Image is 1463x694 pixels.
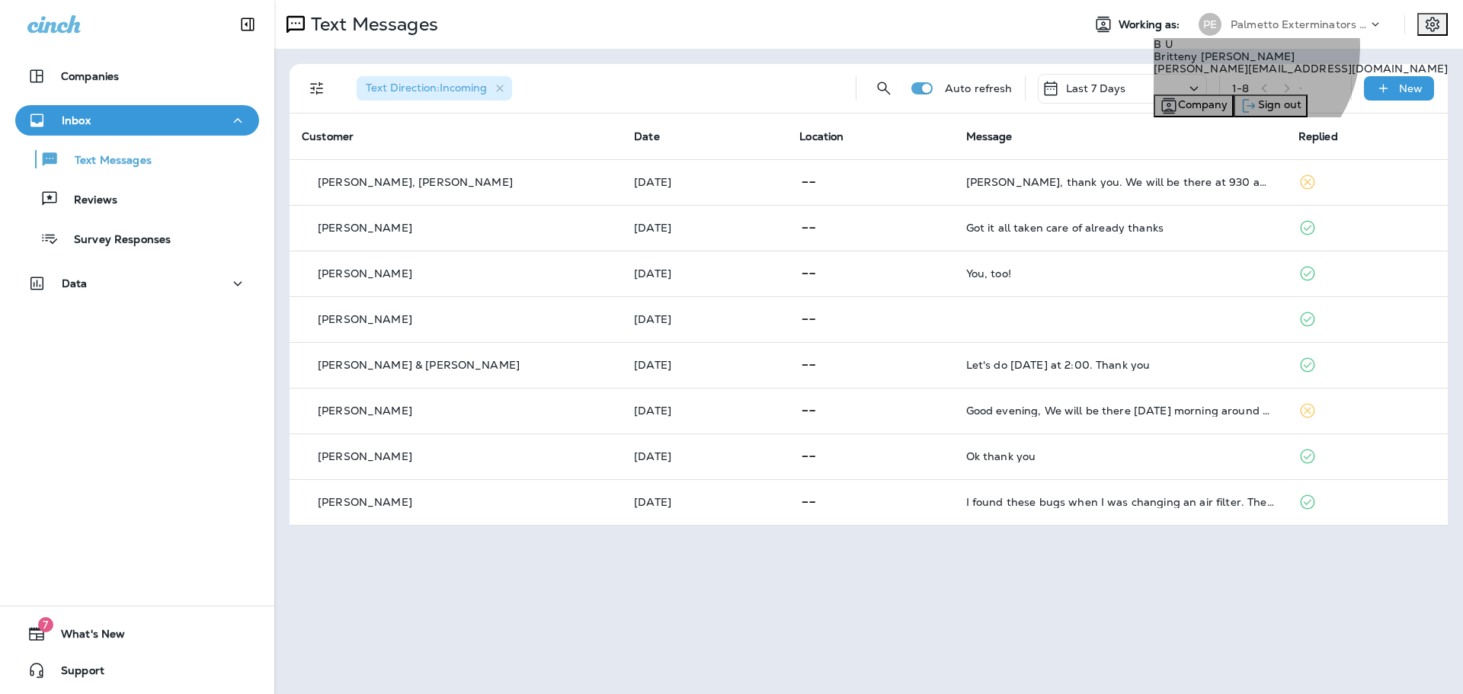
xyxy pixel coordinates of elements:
[1160,97,1228,115] a: Company
[318,450,412,462] p: [PERSON_NAME]
[945,82,1013,94] p: Auto refresh
[1231,18,1368,30] p: Palmetto Exterminators LLC
[1298,130,1338,143] span: Replied
[634,450,775,462] p: Aug 26, 2025 02:07 PM
[15,619,259,649] button: 7What's New
[15,222,259,254] button: Survey Responses
[966,450,1274,462] div: Ok thank you
[634,313,775,325] p: Aug 28, 2025 12:26 PM
[302,130,354,143] span: Customer
[15,183,259,215] button: Reviews
[634,267,775,280] p: Aug 28, 2025 04:17 PM
[1154,62,1448,75] p: [PERSON_NAME][EMAIL_ADDRESS][DOMAIN_NAME]
[318,359,520,371] p: [PERSON_NAME] & [PERSON_NAME]
[1199,13,1221,36] div: PE
[1119,18,1183,31] span: Working as:
[302,73,332,104] button: Filters
[634,405,775,417] p: Aug 27, 2025 05:26 PM
[966,130,1013,143] span: Message
[966,496,1274,508] div: I found these bugs when I was changing an air filter. They are dead. Are these termites?
[59,193,117,208] p: Reviews
[1258,98,1301,111] span: Sign out
[1417,13,1448,36] button: Settings
[15,143,259,175] button: Text Messages
[1154,50,1295,62] span: Britteny [PERSON_NAME]
[366,81,487,94] span: Text Direction : Incoming
[1178,98,1228,111] span: Company
[966,222,1274,234] div: Got it all taken care of already thanks
[318,313,412,325] p: [PERSON_NAME]
[869,73,899,104] button: Search Messages
[634,176,775,188] p: Aug 30, 2025 09:38 AM
[318,496,412,508] p: [PERSON_NAME]
[46,628,125,646] span: What's New
[1154,38,1448,50] div: B U
[62,277,88,289] p: Data
[318,267,412,280] p: [PERSON_NAME]
[634,130,660,143] span: Date
[59,154,152,168] p: Text Messages
[1154,94,1234,117] button: Company
[634,359,775,371] p: Aug 28, 2025 08:01 AM
[1234,94,1308,117] button: Sign out
[15,61,259,91] button: Companies
[357,76,512,101] div: Text Direction:Incoming
[1066,82,1126,94] p: Last 7 Days
[305,13,438,36] p: Text Messages
[1154,38,1448,82] a: B UBritteny [PERSON_NAME] [PERSON_NAME][EMAIL_ADDRESS][DOMAIN_NAME]
[226,9,269,40] button: Collapse Sidebar
[62,114,91,126] p: Inbox
[966,405,1274,417] div: Good evening, We will be there Friday morning around 830 open this up
[15,268,259,299] button: Data
[46,664,104,683] span: Support
[799,130,844,143] span: Location
[15,655,259,686] button: Support
[318,222,412,234] p: [PERSON_NAME]
[318,405,412,417] p: [PERSON_NAME]
[15,105,259,136] button: Inbox
[966,267,1274,280] div: You, too!
[59,233,171,248] p: Survey Responses
[966,359,1274,371] div: Let's do Friday at 2:00. Thank you
[38,617,53,632] span: 7
[61,70,119,82] p: Companies
[966,176,1274,188] div: Jason, thank you. We will be there at 930 am Wednesday to pull all the Tyvek and tape on the firs...
[318,176,513,188] p: [PERSON_NAME], [PERSON_NAME]
[634,222,775,234] p: Aug 29, 2025 03:06 PM
[634,496,775,508] p: Aug 26, 2025 01:59 PM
